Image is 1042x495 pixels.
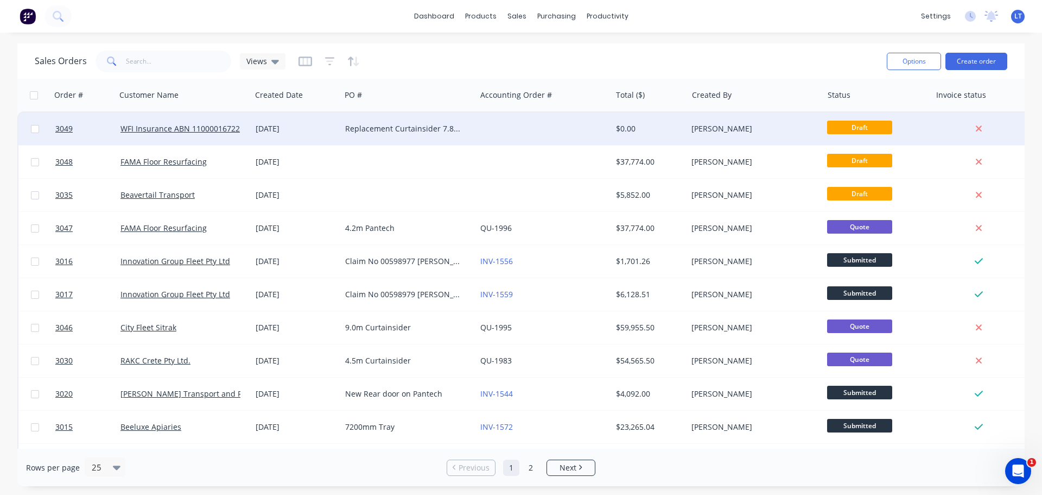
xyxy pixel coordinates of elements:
[616,389,679,399] div: $4,092.00
[255,90,303,101] div: Created Date
[460,8,502,24] div: products
[827,154,892,167] span: Draft
[827,353,892,366] span: Quote
[256,156,336,167] div: [DATE]
[256,256,336,267] div: [DATE]
[55,112,120,145] a: 3049
[827,419,892,433] span: Submitted
[532,8,581,24] div: purchasing
[828,90,850,101] div: Status
[55,344,120,377] a: 3030
[442,460,600,476] ul: Pagination
[523,460,539,476] a: Page 2
[827,319,892,333] span: Quote
[691,322,812,333] div: [PERSON_NAME]
[502,8,532,24] div: sales
[480,389,513,399] a: INV-1544
[936,90,986,101] div: Invoice status
[345,389,466,399] div: New Rear door on Pantech
[55,146,120,178] a: 3048
[256,123,336,134] div: [DATE]
[55,256,73,267] span: 3016
[345,90,362,101] div: PO #
[547,462,595,473] a: Next page
[459,462,490,473] span: Previous
[827,253,892,267] span: Submitted
[691,156,812,167] div: [PERSON_NAME]
[616,289,679,300] div: $6,128.51
[55,378,120,410] a: 3020
[827,121,892,134] span: Draft
[1005,458,1031,484] iframe: Intercom live chat
[616,322,679,333] div: $59,955.50
[691,355,812,366] div: [PERSON_NAME]
[691,190,812,200] div: [PERSON_NAME]
[480,223,512,233] a: QU-1996
[256,223,336,234] div: [DATE]
[120,289,230,299] a: Innovation Group Fleet Pty Ltd
[246,55,267,67] span: Views
[256,355,336,366] div: [DATE]
[256,190,336,200] div: [DATE]
[691,389,812,399] div: [PERSON_NAME]
[827,386,892,399] span: Submitted
[55,322,73,333] span: 3046
[945,53,1007,70] button: Create order
[480,422,513,432] a: INV-1572
[691,422,812,433] div: [PERSON_NAME]
[55,355,73,366] span: 3030
[345,322,466,333] div: 9.0m Curtainsider
[616,90,645,101] div: Total ($)
[616,355,679,366] div: $54,565.50
[35,56,87,66] h1: Sales Orders
[126,51,232,72] input: Search...
[120,355,190,366] a: RAKC Crete Pty Ltd.
[256,422,336,433] div: [DATE]
[120,156,207,167] a: FAMA Floor Resurfacing
[345,256,466,267] div: Claim No 00598977 [PERSON_NAME] DN85QS Name is [PERSON_NAME] Policy no 322240798 GFTBooking no 59...
[119,90,179,101] div: Customer Name
[480,90,552,101] div: Accounting Order #
[827,286,892,300] span: Submitted
[616,422,679,433] div: $23,265.04
[120,123,240,134] a: WFI Insurance ABN 11000016722
[55,245,120,278] a: 3016
[256,389,336,399] div: [DATE]
[447,462,495,473] a: Previous page
[616,156,679,167] div: $37,774.00
[409,8,460,24] a: dashboard
[1014,11,1022,21] span: LT
[616,256,679,267] div: $1,701.26
[827,187,892,200] span: Draft
[616,123,679,134] div: $0.00
[120,256,230,266] a: Innovation Group Fleet Pty Ltd
[616,223,679,234] div: $37,774.00
[55,212,120,245] a: 3047
[120,422,181,432] a: Beeluxe Apiaries
[616,190,679,200] div: $5,852.00
[120,322,176,333] a: City Fleet Sitrak
[480,322,512,333] a: QU-1995
[55,278,120,311] a: 3017
[480,256,513,266] a: INV-1556
[54,90,83,101] div: Order #
[20,8,36,24] img: Factory
[55,123,73,134] span: 3049
[256,289,336,300] div: [DATE]
[55,389,73,399] span: 3020
[345,289,466,300] div: Claim No 00598979 [PERSON_NAME] DN85QS Name is [PERSON_NAME] Policy no 322240798 GFT Booking no 5...
[691,123,812,134] div: [PERSON_NAME]
[480,289,513,299] a: INV-1559
[55,156,73,167] span: 3048
[691,256,812,267] div: [PERSON_NAME]
[345,223,466,234] div: 4.2m Pantech
[55,444,120,477] a: 3045
[55,179,120,211] a: 3035
[26,462,80,473] span: Rows per page
[480,355,512,366] a: QU-1983
[55,223,73,234] span: 3047
[1027,458,1036,467] span: 1
[916,8,956,24] div: settings
[887,53,941,70] button: Options
[120,190,195,200] a: Beavertail Transport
